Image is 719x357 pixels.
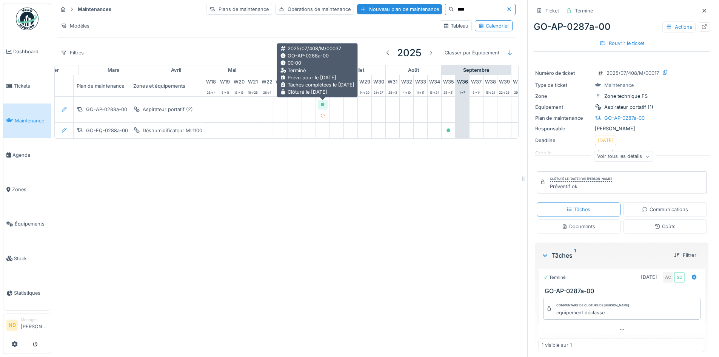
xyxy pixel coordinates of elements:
div: Prévu pour le [DATE] [280,74,354,81]
strong: Maintenances [75,6,114,13]
div: Manager [21,317,48,323]
div: W 35 [442,75,455,87]
div: Voir tous les détails [594,151,653,162]
div: 15 -> 21 [483,87,497,96]
div: [DATE] [597,137,614,144]
div: Clôturé le [DATE] [280,88,354,96]
div: GO-AP-0287a-00 [534,20,710,34]
span: Tickets [14,82,48,90]
div: 2025/07/408/M/00037 [280,45,354,52]
div: Tableau [443,22,468,29]
div: Communications [642,206,688,213]
li: [PERSON_NAME] [21,317,48,333]
span: Zones [12,186,48,193]
div: Commentaire de clôture de [PERSON_NAME] [556,303,629,308]
div: 22 -> 28 [497,87,511,96]
div: Aspirateur portatif (2) [143,106,193,113]
h3: 2025 [397,47,422,59]
div: 28 -> 4 [204,87,218,96]
div: Deadline [535,137,592,144]
div: mai [204,65,260,75]
div: W 23 [274,75,288,87]
div: équipement déclasse [556,309,629,316]
div: 28 -> 3 [386,87,399,96]
div: Plan de maintenance [535,114,592,122]
div: Maintenance [604,82,634,89]
div: Terminé [575,7,593,14]
div: Terminé [280,67,354,74]
div: Déshumidificateur ML1100E ZC [143,127,213,134]
span: Statistiques [14,289,48,297]
div: Type de ticket [535,82,592,89]
div: 26 -> 1 [260,87,274,96]
div: Zones et équipements [130,75,206,96]
div: Aspirateur portatif (1) [604,104,653,111]
img: Badge_color-CXgf-gQk.svg [16,8,38,30]
div: 2025/07/408/M/00017 [607,70,659,77]
div: 8 -> 14 [470,87,483,96]
div: 11 -> 17 [414,87,427,96]
a: Agenda [3,138,51,172]
div: W 22 [260,75,274,87]
span: Stock [14,255,48,262]
div: 18 -> 24 [428,87,441,96]
div: Filtrer [671,250,699,260]
div: Plan de maintenance [74,75,149,96]
div: W 32 [400,75,413,87]
h3: GO-AP-0287a-00 [545,287,702,295]
div: W 19 [218,75,232,87]
li: ND [6,320,18,331]
div: Actions [662,22,696,32]
div: Tâches [541,251,668,260]
div: 25 -> 31 [442,87,455,96]
div: Opérations de maintenance [275,4,354,15]
div: 12 -> 18 [232,87,246,96]
div: W 29 [358,75,371,87]
div: Préventif ok [550,183,612,190]
div: Documents [562,223,595,230]
div: septembre [442,65,511,75]
div: Coûts [654,223,676,230]
div: 1 visible sur 1 [542,342,572,349]
div: 21 -> 27 [372,87,385,96]
a: Statistiques [3,276,51,310]
div: Nouveau plan de maintenance [357,4,442,14]
div: Filtres [57,47,87,58]
div: Clôturé le [DATE] par [PERSON_NAME] [550,176,612,182]
div: Classer par Équipement [441,47,503,58]
sup: 1 [574,251,576,260]
span: Équipements [15,220,48,227]
div: GO-AP-0288a-00 [280,52,354,59]
div: W 20 [232,75,246,87]
div: W 33 [414,75,427,87]
div: GO-EQ-0288a-00 [86,127,128,134]
div: 4 -> 10 [400,87,413,96]
div: AC [663,272,673,283]
a: Tickets [3,69,51,103]
div: 29 -> 5 [511,87,525,96]
div: Modèles [57,20,93,31]
div: W 31 [386,75,399,87]
div: GO-AP-0288a-00 [86,106,127,113]
div: W 38 [483,75,497,87]
div: 19 -> 25 [246,87,260,96]
a: Maintenance [3,104,51,138]
div: 1 -> 7 [456,87,469,96]
div: 00:00 [280,59,354,66]
div: Calendrier [478,22,509,29]
div: W 39 [497,75,511,87]
div: Ticket [545,7,559,14]
a: Dashboard [3,34,51,69]
div: Numéro de ticket [535,70,592,77]
div: 5 -> 11 [218,87,232,96]
div: W 37 [470,75,483,87]
div: Tâches complétées le [DATE] [280,81,354,88]
a: Stock [3,241,51,276]
span: Maintenance [15,117,48,124]
div: W 34 [428,75,441,87]
div: [DATE] [641,274,657,281]
div: Équipement [535,104,592,111]
a: ND Manager[PERSON_NAME] [6,317,48,335]
div: 2 -> 8 [274,87,288,96]
div: W 18 [204,75,218,87]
